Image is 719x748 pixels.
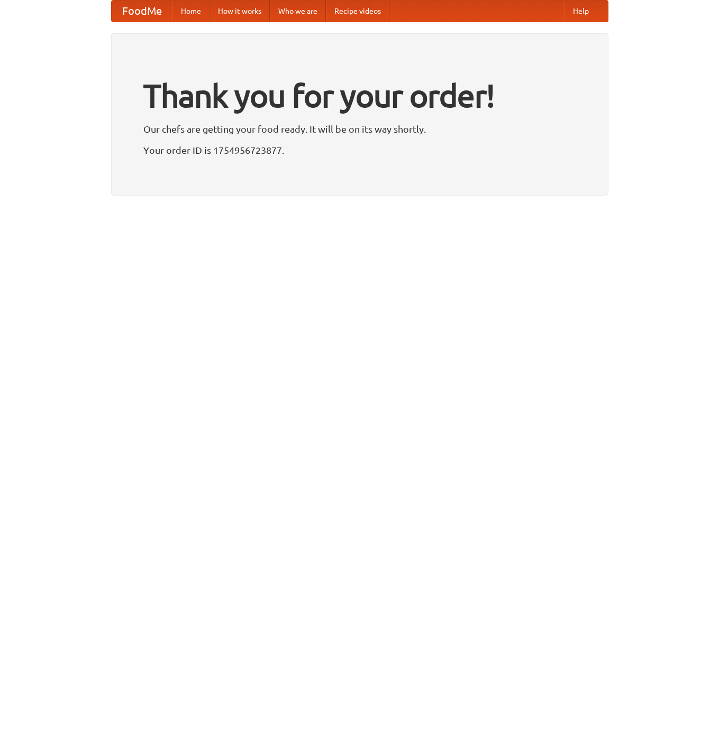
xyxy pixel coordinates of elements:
p: Your order ID is 1754956723877. [143,142,576,158]
a: Recipe videos [326,1,389,22]
a: FoodMe [112,1,172,22]
p: Our chefs are getting your food ready. It will be on its way shortly. [143,121,576,137]
a: Help [565,1,597,22]
a: Who we are [270,1,326,22]
a: Home [172,1,210,22]
h1: Thank you for your order! [143,70,576,121]
a: How it works [210,1,270,22]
